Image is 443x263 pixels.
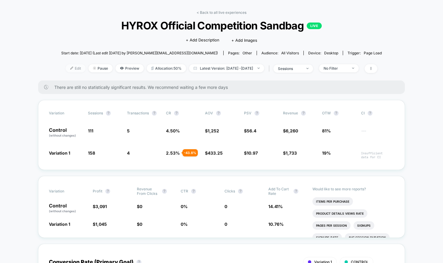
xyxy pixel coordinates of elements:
[225,189,235,193] span: Clicks
[88,111,103,115] span: Sessions
[312,209,367,218] li: Product Details Views Rate
[105,189,110,194] button: ?
[243,51,252,55] span: other
[77,19,366,32] span: HYROX Official Competition Sandbag
[197,10,246,15] a: < Back to all live experiences
[301,111,306,116] button: ?
[181,204,188,209] span: 0 %
[268,204,283,209] span: 14.41 %
[127,150,130,156] span: 4
[89,64,113,72] span: Pause
[88,150,95,156] span: 158
[116,64,144,72] span: Preview
[127,111,149,115] span: Transactions
[182,149,198,156] div: - 43.8 %
[322,111,355,116] span: OTW
[303,51,343,55] span: Device:
[312,221,351,230] li: Pages Per Session
[312,197,353,206] li: Items Per Purchase
[95,204,107,209] span: 3,091
[54,85,393,90] span: There are still no statistically significant results. We recommend waiting a few more days
[306,68,309,69] img: end
[137,222,142,227] span: $
[324,66,348,71] div: No Filter
[322,150,331,156] span: 19%
[166,150,180,156] span: 2.53 %
[294,189,298,194] button: ?
[216,111,221,116] button: ?
[106,111,111,116] button: ?
[268,187,291,196] span: Add To Cart Rate
[267,64,273,73] span: |
[162,189,167,194] button: ?
[312,233,342,242] li: Signups Rate
[49,150,70,156] span: Variation 1
[88,128,93,133] span: 111
[205,128,219,133] span: $
[186,37,219,43] span: + Add Description
[140,204,142,209] span: 0
[137,204,142,209] span: $
[208,150,223,156] span: 433.25
[286,128,298,133] span: 6,260
[225,204,227,209] span: 0
[205,111,213,115] span: AOV
[95,222,107,227] span: 1,045
[49,111,82,116] span: Variation
[247,150,258,156] span: 10.97
[238,189,243,194] button: ?
[281,51,299,55] span: All Visitors
[283,128,298,133] span: $
[49,222,70,227] span: Variation 1
[49,134,76,137] span: (without changes)
[361,129,394,138] span: ---
[174,111,179,116] button: ?
[307,23,322,29] p: LIVE
[225,222,227,227] span: 0
[49,128,82,138] p: Control
[258,68,260,69] img: end
[49,203,87,213] p: Control
[152,111,157,116] button: ?
[368,111,372,116] button: ?
[66,64,86,72] span: Edit
[93,222,107,227] span: $
[228,51,252,55] div: Pages:
[205,150,223,156] span: $
[286,150,297,156] span: 1,733
[312,187,394,191] p: Would like to see more reports?
[361,111,394,116] span: CI
[334,111,339,116] button: ?
[181,189,188,193] span: CTR
[181,222,188,227] span: 0 %
[166,128,180,133] span: 4.50 %
[208,128,219,133] span: 1,252
[166,111,171,115] span: CR
[231,38,257,43] span: + Add Images
[361,151,394,159] span: Insufficient data for CI
[70,67,73,70] img: edit
[268,222,284,227] span: 10.76 %
[49,209,76,213] span: (without changes)
[61,51,218,55] span: Start date: [DATE] (Last edit [DATE] by [PERSON_NAME][EMAIL_ADDRESS][DOMAIN_NAME])
[283,150,297,156] span: $
[137,187,159,196] span: Revenue From Clicks
[348,51,382,55] div: Trigger:
[140,222,142,227] span: 0
[261,51,299,55] div: Audience:
[354,221,374,230] li: Signups
[244,128,256,133] span: $
[49,187,82,196] span: Variation
[127,128,130,133] span: 5
[93,67,96,70] img: end
[247,128,256,133] span: 56.4
[147,64,186,72] span: Allocation: 50%
[93,204,107,209] span: $
[324,51,338,55] span: desktop
[93,189,102,193] span: Profit
[151,67,154,70] img: rebalance
[345,233,390,242] li: Avg Session Duration
[283,111,298,115] span: Revenue
[255,111,259,116] button: ?
[352,68,354,69] img: end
